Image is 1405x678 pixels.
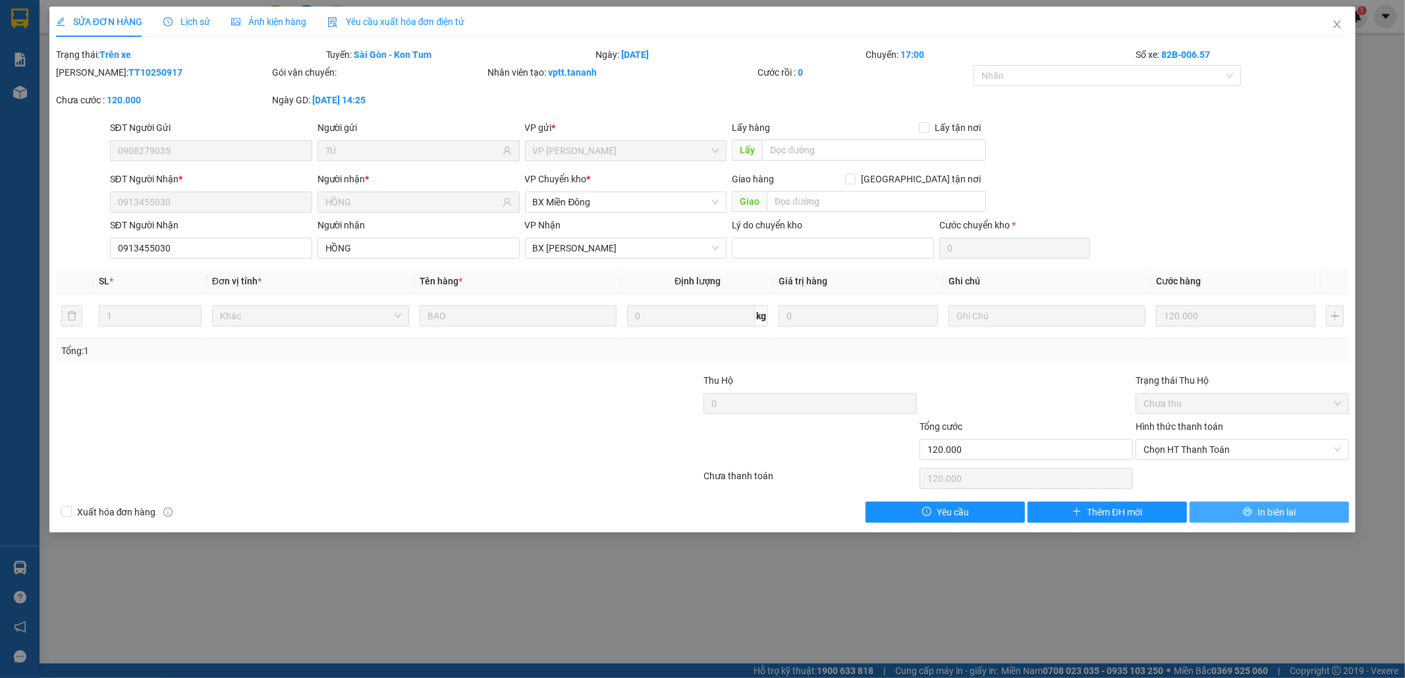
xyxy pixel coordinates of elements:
[1072,507,1082,517] span: plus
[312,95,366,105] b: [DATE] 14:25
[1136,421,1223,432] label: Hình thức thanh toán
[420,276,462,286] span: Tên hàng
[99,276,109,286] span: SL
[1156,305,1315,326] input: 0
[732,191,767,212] span: Giao
[595,47,865,62] div: Ngày:
[128,67,182,78] b: TT10250917
[703,375,733,386] span: Thu Hộ
[1161,49,1210,60] b: 82B-006.57
[272,65,485,80] div: Gói vận chuyển:
[317,218,520,232] div: Người nhận
[325,195,500,209] input: Tên người nhận
[675,276,721,286] span: Định lượng
[533,192,719,212] span: BX Miền Đông
[922,507,931,517] span: exclamation-circle
[99,49,131,60] b: Trên xe
[110,172,312,186] div: SĐT Người Nhận
[317,172,520,186] div: Người nhận
[758,65,971,80] div: Cước rồi :
[762,140,986,161] input: Dọc đường
[503,197,512,207] span: user
[325,143,500,158] input: Tên người gửi
[1087,505,1142,519] span: Thêm ĐH mới
[212,276,262,286] span: Đơn vị tính
[1257,505,1296,519] span: In biên lai
[525,120,727,135] div: VP gửi
[163,16,210,27] span: Lịch sử
[732,140,762,161] span: Lấy
[1136,373,1349,388] div: Trạng thái Thu Hộ
[920,421,962,432] span: Tổng cước
[503,146,512,155] span: user
[1156,276,1201,286] span: Cước hàng
[1143,394,1341,413] span: Chưa thu
[325,47,595,62] div: Tuyến:
[231,17,240,26] span: picture
[56,93,269,107] div: Chưa cước :
[549,67,597,78] b: vptt.tananh
[732,218,934,232] div: Lý do chuyển kho
[533,238,719,258] span: BX Phạm Văn Đồng
[1332,19,1342,30] span: close
[110,120,312,135] div: SĐT Người Gửi
[937,505,969,519] span: Yêu cầu
[231,16,306,27] span: Ảnh kiện hàng
[767,191,986,212] input: Dọc đường
[866,502,1025,523] button: exclamation-circleYêu cầu
[420,305,617,326] input: VD: Bàn, Ghế
[864,47,1134,62] div: Chuyến:
[72,505,161,519] span: Xuất hóa đơn hàng
[525,218,727,232] div: VP Nhận
[755,305,768,326] span: kg
[779,305,938,326] input: 0
[703,469,919,492] div: Chưa thanh toán
[61,305,82,326] button: delete
[61,344,542,358] div: Tổng: 1
[949,305,1145,326] input: Ghi Chú
[488,65,756,80] div: Nhân viên tạo:
[354,49,432,60] b: Sài Gòn - Kon Tum
[1243,507,1252,517] span: printer
[1319,7,1356,43] button: Close
[56,17,65,26] span: edit
[622,49,649,60] b: [DATE]
[533,141,719,161] span: VP Thành Thái
[1190,502,1349,523] button: printerIn biên lai
[317,120,520,135] div: Người gửi
[856,172,986,186] span: [GEOGRAPHIC_DATA] tận nơi
[327,17,338,28] img: icon
[1028,502,1187,523] button: plusThêm ĐH mới
[55,47,325,62] div: Trạng thái:
[929,120,986,135] span: Lấy tận nơi
[943,269,1151,294] th: Ghi chú
[732,174,774,184] span: Giao hàng
[56,16,142,27] span: SỬA ĐƠN HÀNG
[110,218,312,232] div: SĐT Người Nhận
[798,67,803,78] b: 0
[525,174,587,184] span: VP Chuyển kho
[939,218,1089,232] div: Cước chuyển kho
[107,95,141,105] b: 120.000
[1143,440,1341,459] span: Chọn HT Thanh Toán
[272,93,485,107] div: Ngày GD:
[327,16,465,27] span: Yêu cầu xuất hóa đơn điện tử
[163,508,173,517] span: info-circle
[732,122,770,133] span: Lấy hàng
[779,276,827,286] span: Giá trị hàng
[56,65,269,80] div: [PERSON_NAME]:
[163,17,173,26] span: clock-circle
[900,49,924,60] b: 17:00
[1134,47,1350,62] div: Số xe:
[220,306,401,326] span: Khác
[1326,305,1344,326] button: plus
